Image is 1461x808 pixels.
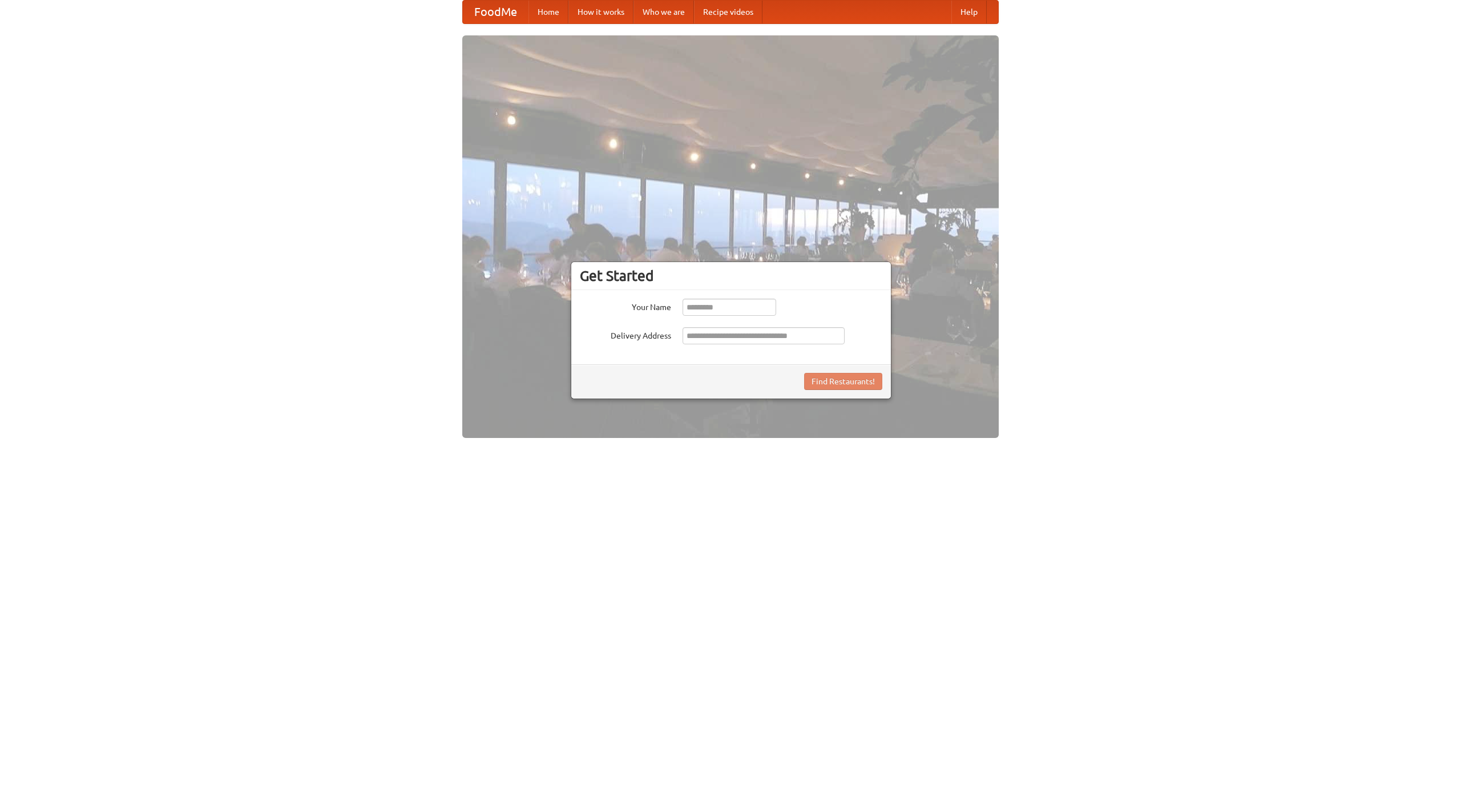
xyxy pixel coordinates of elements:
label: Your Name [580,299,671,313]
label: Delivery Address [580,327,671,341]
a: FoodMe [463,1,528,23]
a: Help [951,1,987,23]
button: Find Restaurants! [804,373,882,390]
h3: Get Started [580,267,882,284]
a: How it works [568,1,633,23]
a: Home [528,1,568,23]
a: Who we are [633,1,694,23]
a: Recipe videos [694,1,762,23]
